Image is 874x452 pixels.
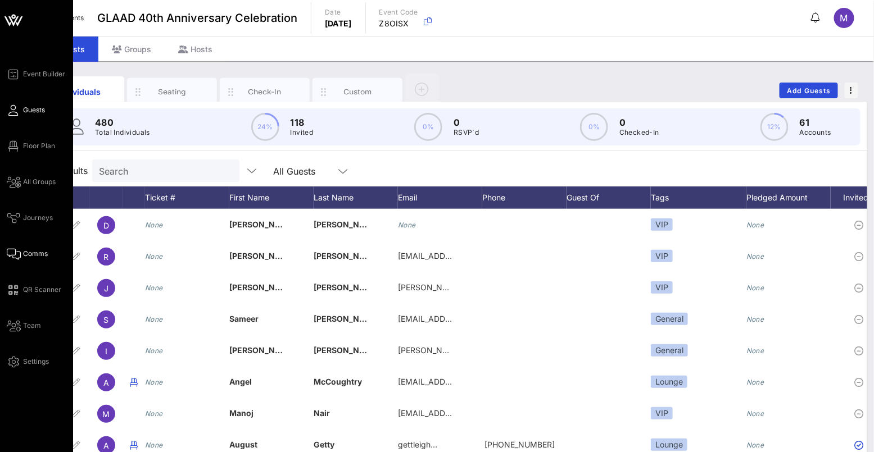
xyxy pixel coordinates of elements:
[314,345,380,355] span: [PERSON_NAME]
[95,127,150,138] p: Total Individuals
[147,86,197,97] div: Seating
[229,408,253,418] span: Manoj
[229,440,257,449] span: August
[314,440,334,449] span: Getty
[398,345,598,355] span: [PERSON_NAME][EMAIL_ADDRESS][DOMAIN_NAME]
[103,378,109,387] span: A
[145,252,163,261] i: None
[484,440,555,449] span: +13104639409
[23,285,61,295] span: QR Scanner
[98,36,165,62] div: Groups
[651,407,673,419] div: VIP
[651,186,746,209] div: Tags
[229,251,296,261] span: [PERSON_NAME]
[619,127,659,138] p: Checked-In
[104,252,109,262] span: R
[651,313,688,325] div: General
[23,213,53,223] span: Journeys
[800,116,831,129] p: 61
[145,378,163,386] i: None
[23,321,41,331] span: Team
[23,177,56,187] span: All Groups
[145,346,163,355] i: None
[746,346,764,355] i: None
[23,105,45,115] span: Guests
[7,283,61,296] a: QR Scanner
[746,315,764,323] i: None
[7,355,49,368] a: Settings
[95,116,150,129] p: 480
[651,439,687,451] div: Lounge
[104,315,109,325] span: S
[291,116,314,129] p: 118
[314,220,380,229] span: [PERSON_NAME]
[7,319,41,332] a: Team
[266,159,356,182] div: All Guests
[314,251,380,261] span: [PERSON_NAME]
[398,314,533,323] span: [EMAIL_ADDRESS][DOMAIN_NAME]
[103,221,109,230] span: D
[314,282,380,292] span: [PERSON_NAME]
[23,249,48,259] span: Comms
[398,408,533,418] span: [EMAIL_ADDRESS][DOMAIN_NAME]
[229,282,296,292] span: [PERSON_NAME]
[746,378,764,386] i: None
[333,86,383,97] div: Custom
[379,7,418,18] p: Event Code
[834,8,854,28] div: M
[787,86,831,95] span: Add Guests
[103,441,109,450] span: A
[746,252,764,261] i: None
[314,314,380,323] span: [PERSON_NAME]
[651,376,687,388] div: Lounge
[7,103,45,117] a: Guests
[145,409,163,418] i: None
[165,36,226,62] div: Hosts
[746,441,764,449] i: None
[482,186,567,209] div: Phone
[97,10,297,26] span: GLAAD 40th Anniversary Celebration
[7,67,65,81] a: Event Builder
[145,441,163,449] i: None
[23,141,55,151] span: Floor Plan
[800,127,831,138] p: Accounts
[145,315,163,323] i: None
[104,284,108,293] span: J
[229,220,296,229] span: [PERSON_NAME]
[7,175,56,189] a: All Groups
[651,281,673,294] div: VIP
[314,408,330,418] span: Nair
[145,221,163,229] i: None
[780,83,838,98] button: Add Guests
[746,186,831,209] div: Pledged Amount
[273,166,315,176] div: All Guests
[746,284,764,292] i: None
[379,18,418,29] p: Z8OISX
[229,186,314,209] div: First Name
[7,211,53,225] a: Journeys
[619,116,659,129] p: 0
[454,116,479,129] p: 0
[314,377,362,386] span: McCoughtry
[398,186,482,209] div: Email
[229,377,252,386] span: Angel
[325,18,352,29] p: [DATE]
[746,221,764,229] i: None
[103,409,110,419] span: M
[23,357,49,367] span: Settings
[325,7,352,18] p: Date
[746,409,764,418] i: None
[55,86,105,98] div: Individuals
[398,251,533,261] span: [EMAIL_ADDRESS][DOMAIN_NAME]
[240,86,290,97] div: Check-In
[398,377,533,386] span: [EMAIL_ADDRESS][DOMAIN_NAME]
[291,127,314,138] p: Invited
[145,186,229,209] div: Ticket #
[145,284,163,292] i: None
[7,139,55,153] a: Floor Plan
[651,344,688,357] div: General
[567,186,651,209] div: Guest Of
[229,314,259,323] span: Sameer
[229,345,296,355] span: [PERSON_NAME]
[651,218,673,231] div: VIP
